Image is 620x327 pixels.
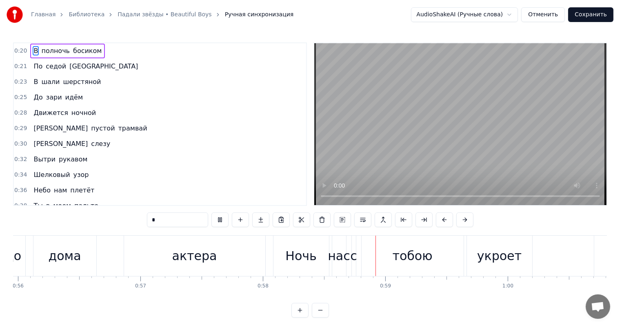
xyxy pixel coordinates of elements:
[14,124,27,133] span: 0:29
[258,283,269,289] div: 0:58
[33,186,51,195] span: Небо
[33,139,89,148] span: [PERSON_NAME]
[13,283,24,289] div: 0:56
[33,93,43,102] span: До
[45,62,67,71] span: седой
[49,247,81,265] div: дома
[521,7,565,22] button: Отменить
[14,78,27,86] span: 0:23
[69,11,104,19] a: Библиотека
[172,247,217,265] div: актера
[72,46,102,55] span: босиком
[33,155,56,164] span: Вытри
[64,93,84,102] span: идём
[14,62,27,71] span: 0:21
[40,46,71,55] span: полночь
[69,186,95,195] span: плетёт
[33,108,69,117] span: Движется
[5,247,21,265] div: до
[586,294,610,319] a: Открытый чат
[33,77,39,86] span: В
[350,247,357,265] div: с
[14,171,27,179] span: 0:34
[14,202,27,210] span: 0:38
[33,62,43,71] span: По
[62,77,102,86] span: шерстяной
[135,283,146,289] div: 0:57
[33,46,39,55] span: В
[71,108,97,117] span: ночной
[40,77,60,86] span: шали
[7,7,23,23] img: youka
[14,93,27,102] span: 0:25
[477,247,522,265] div: укроет
[45,93,63,102] span: зари
[328,247,350,265] div: нас
[33,124,89,133] span: [PERSON_NAME]
[14,109,27,117] span: 0:28
[90,139,111,148] span: слезу
[380,283,391,289] div: 0:59
[31,11,293,19] nav: breadcrumb
[393,247,433,265] div: тобою
[73,170,90,179] span: узор
[58,155,88,164] span: рукавом
[33,201,43,210] span: Ты
[14,155,27,163] span: 0:32
[14,140,27,148] span: 0:30
[33,170,71,179] span: Шелковый
[69,62,139,71] span: [GEOGRAPHIC_DATA]
[31,11,56,19] a: Главная
[502,283,513,289] div: 1:00
[45,201,51,210] span: в
[14,186,27,194] span: 0:36
[118,124,148,133] span: трамвай
[73,201,99,210] span: пальто
[225,11,294,19] span: Ручная синхронизация
[568,7,613,22] button: Сохранить
[14,47,27,55] span: 0:20
[118,11,211,19] a: Падали звёзды • Beautiful Boys
[285,247,316,265] div: Ночь
[52,201,72,210] span: моем
[53,186,68,195] span: нам
[90,124,116,133] span: пустой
